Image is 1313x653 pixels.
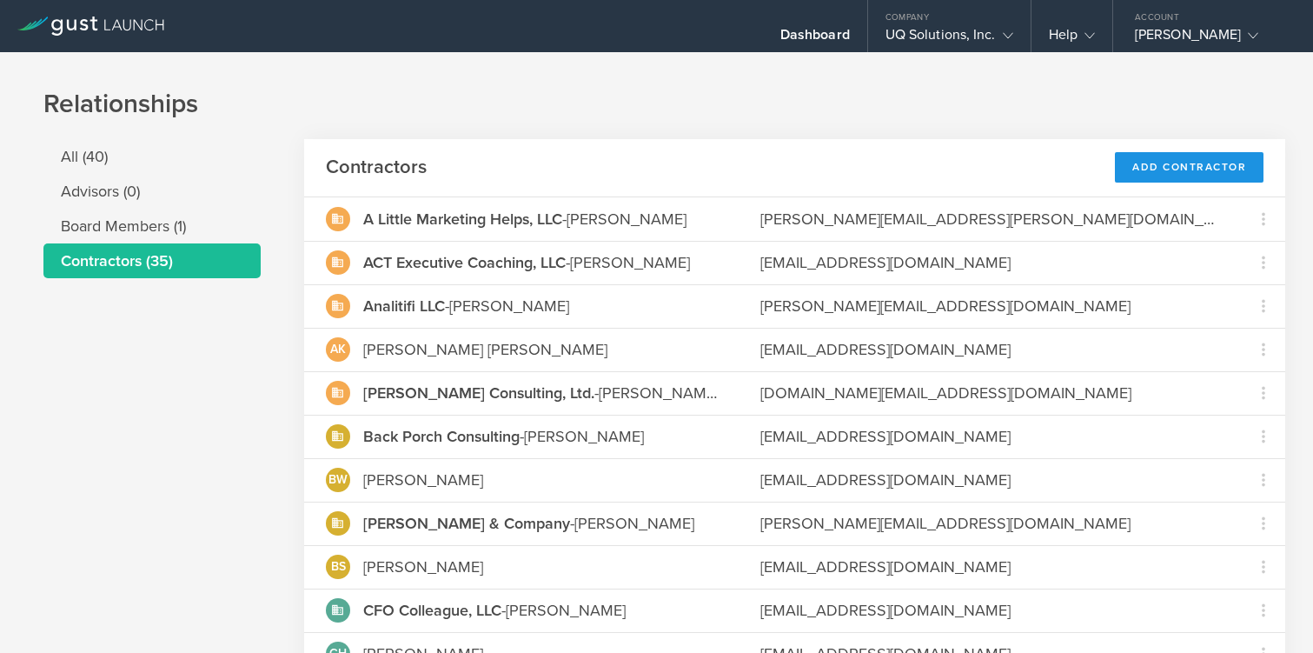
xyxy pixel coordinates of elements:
[760,382,1220,404] div: [DOMAIN_NAME][EMAIL_ADDRESS][DOMAIN_NAME]
[363,208,686,230] div: [PERSON_NAME]
[331,561,346,573] span: BS
[1135,26,1283,52] div: [PERSON_NAME]
[780,26,850,52] div: Dashboard
[363,427,524,446] span: -
[363,210,562,229] strong: A Little Marketing Helps, LLC
[43,87,1270,122] h1: Relationships
[760,512,1220,535] div: [PERSON_NAME][EMAIL_ADDRESS][DOMAIN_NAME]
[363,253,566,272] strong: ACT Executive Coaching, LLC
[363,512,694,535] div: [PERSON_NAME]
[363,383,594,403] strong: [PERSON_NAME] Consulting, Ltd.
[760,295,1220,317] div: [PERSON_NAME][EMAIL_ADDRESS][DOMAIN_NAME]
[1115,152,1263,183] div: Add Contractor
[363,556,483,578] div: [PERSON_NAME]
[760,469,1220,491] div: [EMAIL_ADDRESS][DOMAIN_NAME]
[760,425,1220,448] div: [EMAIL_ADDRESS][DOMAIN_NAME]
[43,174,261,209] li: Advisors (0)
[43,139,261,174] li: All (40)
[328,474,348,486] span: BW
[760,599,1220,622] div: [EMAIL_ADDRESS][DOMAIN_NAME]
[363,601,501,620] strong: CFO Colleague, LLC
[363,601,506,620] span: -
[885,26,1013,52] div: UQ Solutions, Inc.
[363,297,449,316] span: -
[363,251,690,274] div: [PERSON_NAME]
[363,253,570,272] span: -
[363,427,520,446] strong: Back Porch Consulting
[330,343,346,356] span: AK
[43,243,261,278] li: Contractors (35)
[760,556,1220,578] div: [EMAIL_ADDRESS][DOMAIN_NAME]
[326,155,427,180] h2: Contractors
[760,251,1220,274] div: [EMAIL_ADDRESS][DOMAIN_NAME]
[760,208,1220,230] div: [PERSON_NAME][EMAIL_ADDRESS][PERSON_NAME][DOMAIN_NAME]
[363,514,574,533] span: -
[363,210,567,229] span: -
[363,425,644,448] div: [PERSON_NAME]
[43,209,261,243] li: Board Members (1)
[363,599,626,622] div: [PERSON_NAME]
[760,338,1220,361] div: [EMAIL_ADDRESS][DOMAIN_NAME]
[363,295,569,317] div: [PERSON_NAME]
[1049,26,1095,52] div: Help
[363,514,570,533] strong: [PERSON_NAME] & Company
[363,338,607,361] div: [PERSON_NAME] [PERSON_NAME]
[363,383,599,403] span: -
[363,297,445,316] strong: Analitifi LLC
[363,382,717,404] div: [PERSON_NAME]
[363,469,483,491] div: [PERSON_NAME]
